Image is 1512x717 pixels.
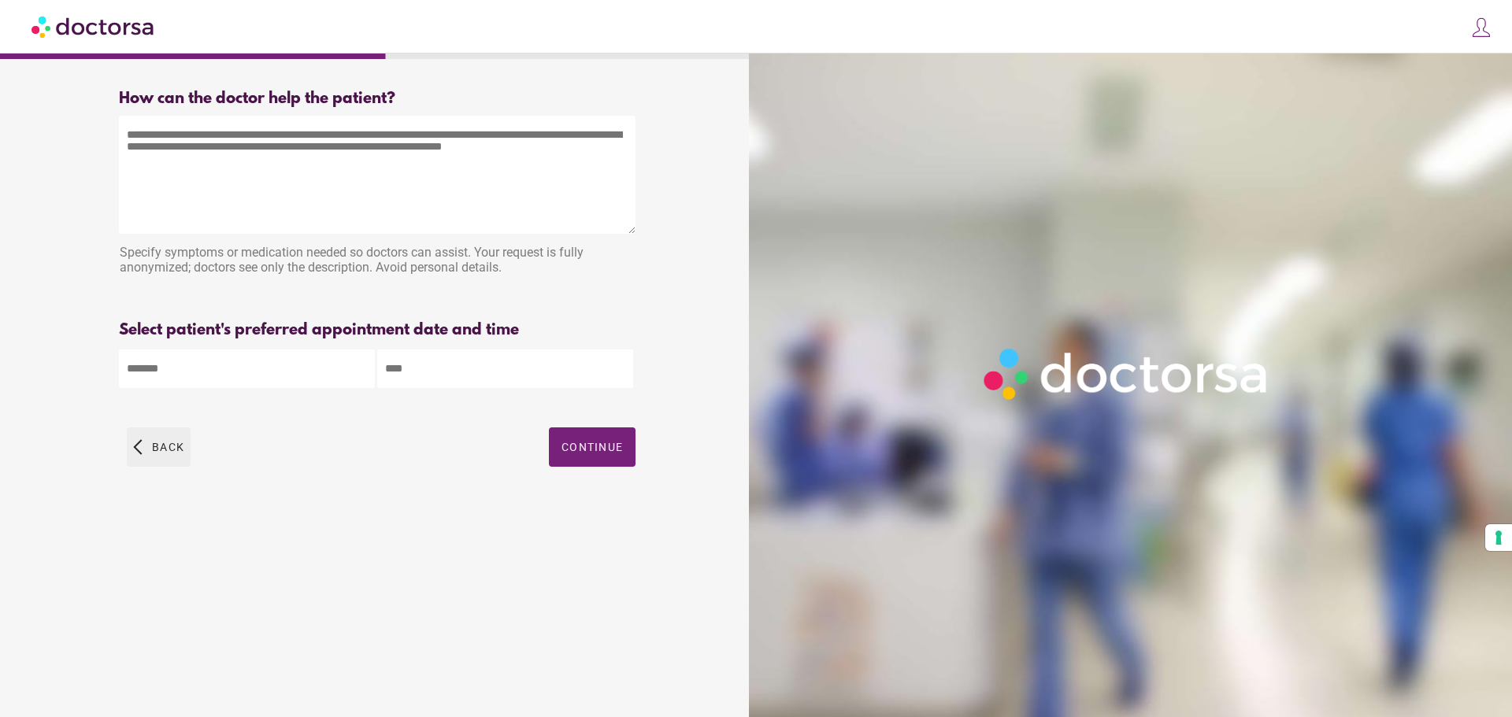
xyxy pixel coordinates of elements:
[119,237,636,286] div: Specify symptoms or medication needed so doctors can assist. Your request is fully anonymized; do...
[127,427,191,467] button: arrow_back_ios Back
[119,90,636,108] div: How can the doctor help the patient?
[119,321,636,339] div: Select patient's preferred appointment date and time
[561,441,623,453] span: Continue
[152,441,184,453] span: Back
[549,427,636,467] button: Continue
[1470,17,1492,39] img: icons8-customer-100.png
[1485,524,1512,551] button: Your consent preferences for tracking technologies
[31,9,156,44] img: Doctorsa.com
[976,340,1278,408] img: Logo-Doctorsa-trans-White-partial-flat.png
